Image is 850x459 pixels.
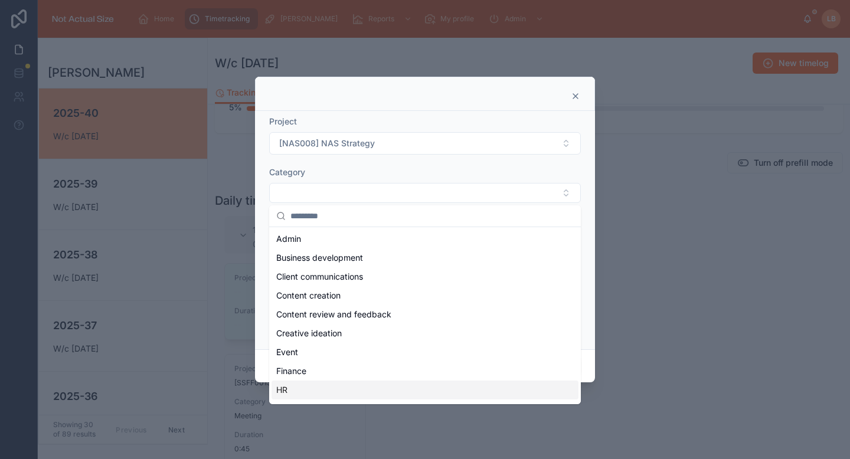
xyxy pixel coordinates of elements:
button: Select Button [269,183,581,203]
span: Admin [276,233,301,245]
span: Client communications [276,271,363,283]
button: Select Button [269,132,581,155]
span: Content creation [276,290,341,301]
span: Event [276,346,298,358]
span: Holiday [276,403,305,415]
span: Creative ideation [276,327,342,339]
span: HR [276,384,287,396]
div: Suggestions [269,227,581,404]
span: Business development [276,252,363,264]
span: Finance [276,365,306,377]
span: Project [269,116,297,126]
span: [NAS008] NAS Strategy [279,137,375,149]
span: Content review and feedback [276,309,391,320]
span: Category [269,167,305,177]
